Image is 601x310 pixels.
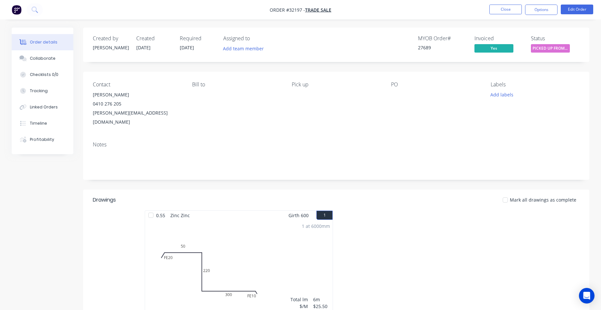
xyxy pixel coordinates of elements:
div: PO [391,81,480,88]
button: Profitability [12,131,73,148]
button: PICKED UP FROM ... [531,44,570,54]
div: Total lm [290,296,308,303]
div: Invoiced [474,35,523,42]
span: [DATE] [136,44,151,51]
div: $/M [290,303,308,310]
div: [PERSON_NAME]0410 276 205[PERSON_NAME][EMAIL_ADDRESS][DOMAIN_NAME] [93,90,182,127]
div: Assigned to [223,35,288,42]
div: Order details [30,39,57,45]
span: Girth 600 [288,211,309,220]
span: Mark all drawings as complete [510,196,576,203]
img: Factory [12,5,21,15]
button: Options [525,5,558,15]
button: Timeline [12,115,73,131]
button: Close [489,5,522,14]
button: Order details [12,34,73,50]
div: Created [136,35,172,42]
div: Checklists 0/0 [30,72,58,78]
div: $25.50 [313,303,330,310]
div: Notes [93,142,580,148]
button: Linked Orders [12,99,73,115]
div: 1 at 6000mm [302,223,330,229]
div: Bill to [192,81,281,88]
button: Checklists 0/0 [12,67,73,83]
div: [PERSON_NAME] [93,44,129,51]
div: MYOB Order # [418,35,467,42]
span: [DATE] [180,44,194,51]
span: Yes [474,44,513,52]
div: Contact [93,81,182,88]
span: 0.55 [153,211,168,220]
button: Add team member [223,44,267,53]
div: 0410 276 205 [93,99,182,108]
div: Status [531,35,580,42]
div: Profitability [30,137,54,143]
div: Created by [93,35,129,42]
div: Collaborate [30,56,55,61]
button: 1 [316,211,333,220]
div: Required [180,35,215,42]
div: 6m [313,296,330,303]
div: Open Intercom Messenger [579,288,595,304]
button: Add labels [487,90,517,99]
span: Order #32197 - [270,7,305,13]
button: Tracking [12,83,73,99]
span: Zinc Zinc [168,211,192,220]
div: Pick up [292,81,381,88]
div: [PERSON_NAME] [93,90,182,99]
div: Linked Orders [30,104,58,110]
a: TRADE SALE [305,7,331,13]
span: PICKED UP FROM ... [531,44,570,52]
div: Timeline [30,120,47,126]
div: Labels [491,81,580,88]
div: [PERSON_NAME][EMAIL_ADDRESS][DOMAIN_NAME] [93,108,182,127]
button: Edit Order [561,5,593,14]
button: Add team member [220,44,267,53]
button: Collaborate [12,50,73,67]
div: Tracking [30,88,48,94]
div: 27689 [418,44,467,51]
div: Drawings [93,196,116,204]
